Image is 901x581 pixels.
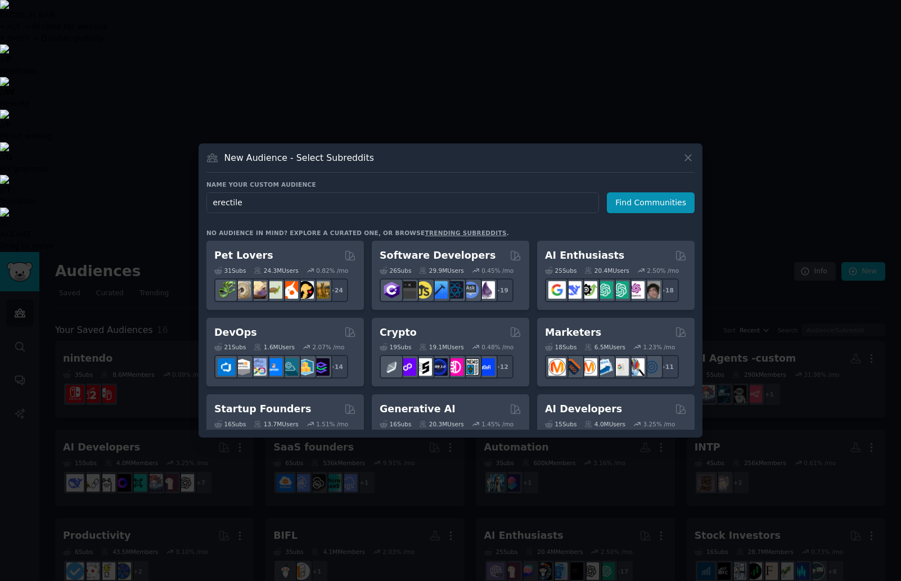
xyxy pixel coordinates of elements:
img: web3 [430,358,448,376]
img: PetAdvice [296,281,314,299]
div: 24.3M Users [254,267,298,274]
div: 25 Sub s [545,267,576,274]
img: AItoolsCatalog [580,281,597,299]
div: + 11 [655,355,679,379]
img: dogbreed [312,281,330,299]
img: leopardgeckos [249,281,267,299]
div: 15 Sub s [545,420,576,428]
img: platformengineering [281,358,298,376]
div: 26 Sub s [380,267,411,274]
img: elixir [477,281,495,299]
div: 2.50 % /mo [647,267,679,274]
img: content_marketing [548,358,566,376]
img: csharp [383,281,400,299]
img: herpetology [218,281,235,299]
div: 1.45 % /mo [481,420,513,428]
img: ethstaker [415,358,432,376]
div: + 12 [490,355,513,379]
div: 1.23 % /mo [643,343,675,351]
img: googleads [611,358,629,376]
img: AWS_Certified_Experts [233,358,251,376]
div: 18 Sub s [545,343,576,351]
img: defi_ [477,358,495,376]
div: + 14 [325,355,348,379]
img: 0xPolygon [399,358,416,376]
img: iOSProgramming [430,281,448,299]
h2: Crypto [380,326,417,340]
img: software [399,281,416,299]
img: chatgpt_promptDesign [596,281,613,299]
div: 21 Sub s [214,343,246,351]
h2: Pet Lovers [214,249,273,263]
div: 13.7M Users [254,420,298,428]
div: 19.1M Users [419,343,463,351]
img: reactnative [446,281,463,299]
div: + 24 [325,278,348,302]
div: 0.45 % /mo [481,267,513,274]
h2: Marketers [545,326,601,340]
img: OnlineMarketing [643,358,660,376]
div: + 18 [655,278,679,302]
div: 16 Sub s [214,420,246,428]
div: 0.48 % /mo [481,343,513,351]
img: Docker_DevOps [249,358,267,376]
div: 3.25 % /mo [643,420,675,428]
div: 0.82 % /mo [316,267,348,274]
img: aws_cdk [296,358,314,376]
img: turtle [265,281,282,299]
div: 29.9M Users [419,267,463,274]
div: 1.51 % /mo [316,420,348,428]
img: CryptoNews [462,358,479,376]
img: MarketingResearch [627,358,645,376]
img: DeepSeek [564,281,582,299]
h2: AI Enthusiasts [545,249,624,263]
img: cockatiel [281,281,298,299]
img: AskMarketing [580,358,597,376]
div: 16 Sub s [380,420,411,428]
img: OpenAIDev [627,281,645,299]
img: AskComputerScience [462,281,479,299]
div: 4.0M Users [584,420,625,428]
h2: Software Developers [380,249,495,263]
img: ballpython [233,281,251,299]
div: 2.07 % /mo [313,343,345,351]
img: ethfinance [383,358,400,376]
h2: DevOps [214,326,257,340]
div: + 19 [490,278,513,302]
img: defiblockchain [446,358,463,376]
img: Emailmarketing [596,358,613,376]
img: PlatformEngineers [312,358,330,376]
img: bigseo [564,358,582,376]
img: DevOpsLinks [265,358,282,376]
div: 1.6M Users [254,343,295,351]
div: 6.5M Users [584,343,625,351]
img: ArtificalIntelligence [643,281,660,299]
img: chatgpt_prompts_ [611,281,629,299]
img: learnjavascript [415,281,432,299]
img: azuredevops [218,358,235,376]
div: 20.3M Users [419,420,463,428]
div: 19 Sub s [380,343,411,351]
img: GoogleGeminiAI [548,281,566,299]
div: 31 Sub s [214,267,246,274]
div: 20.4M Users [584,267,629,274]
h2: AI Developers [545,402,622,416]
h2: Generative AI [380,402,456,416]
h2: Startup Founders [214,402,311,416]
